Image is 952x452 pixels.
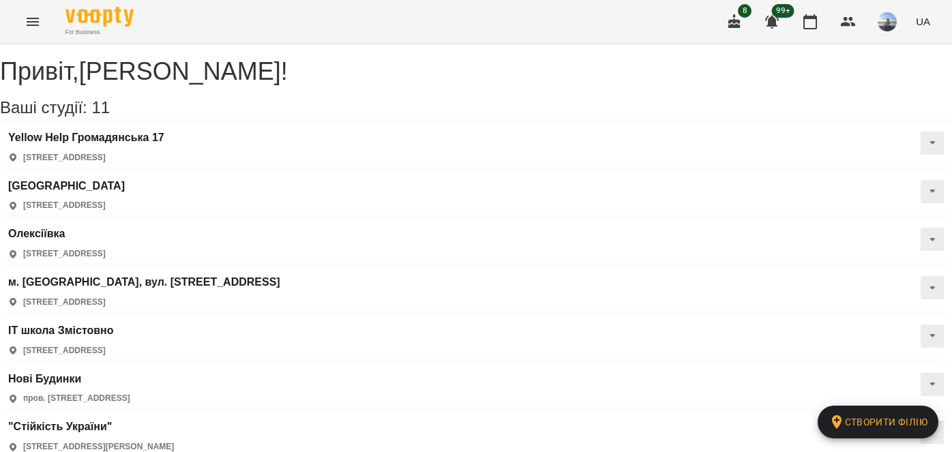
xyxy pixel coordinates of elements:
a: Створити філію [818,406,938,438]
a: Yellow Help Громадянська 17 [8,132,164,144]
p: [STREET_ADDRESS] [23,200,106,211]
a: [GEOGRAPHIC_DATA] [8,180,125,192]
span: Створити філію [829,414,927,430]
a: IT школа Змістовно [8,325,114,337]
img: a5695baeaf149ad4712b46ffea65b4f5.jpg [878,12,897,31]
p: [STREET_ADDRESS] [23,297,106,308]
span: UA [916,14,930,29]
p: [STREET_ADDRESS] [23,152,106,164]
a: Олексіївка [8,228,106,240]
p: [STREET_ADDRESS] [23,248,106,260]
p: пров. [STREET_ADDRESS] [23,393,130,404]
a: "Стійкість України" [8,421,174,433]
p: [STREET_ADDRESS] [23,345,106,357]
a: Нові Будинки [8,373,130,385]
span: 11 [91,98,110,117]
button: UA [910,9,936,34]
img: Voopty Logo [65,7,134,27]
span: 8 [738,4,752,18]
span: For Business [65,28,134,37]
span: 99+ [772,4,794,18]
button: Menu [16,5,49,38]
a: м. [GEOGRAPHIC_DATA], вул. [STREET_ADDRESS] [8,276,280,288]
